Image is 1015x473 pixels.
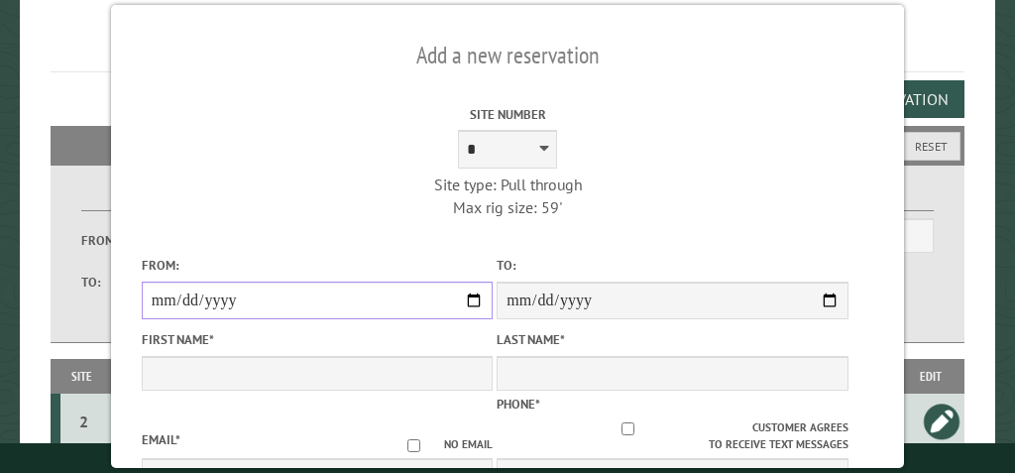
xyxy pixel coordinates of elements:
label: Dates [81,188,289,211]
label: From: [81,231,134,250]
label: Customer agrees to receive text messages [497,419,848,453]
label: Site Number [332,105,684,124]
label: Last Name [497,330,848,349]
h1: Reservations [51,18,964,72]
th: Site [60,359,102,394]
button: Reset [902,132,960,161]
th: Edit [898,359,964,394]
label: Email [142,431,180,448]
input: Customer agrees to receive text messages [504,422,752,435]
label: No email [384,436,493,453]
input: No email [384,439,444,452]
div: Max rig size: 59' [332,196,684,218]
h2: Filters [51,126,964,164]
label: To: [81,273,134,292]
div: [DATE] - [DATE] [105,412,254,431]
label: Phone [497,396,540,413]
label: From: [142,256,494,275]
label: To: [497,256,848,275]
div: Site type: Pull through [332,174,684,195]
h2: Add a new reservation [142,37,874,74]
label: First Name [142,330,494,349]
th: Dates [102,359,257,394]
div: 2 [68,412,99,431]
